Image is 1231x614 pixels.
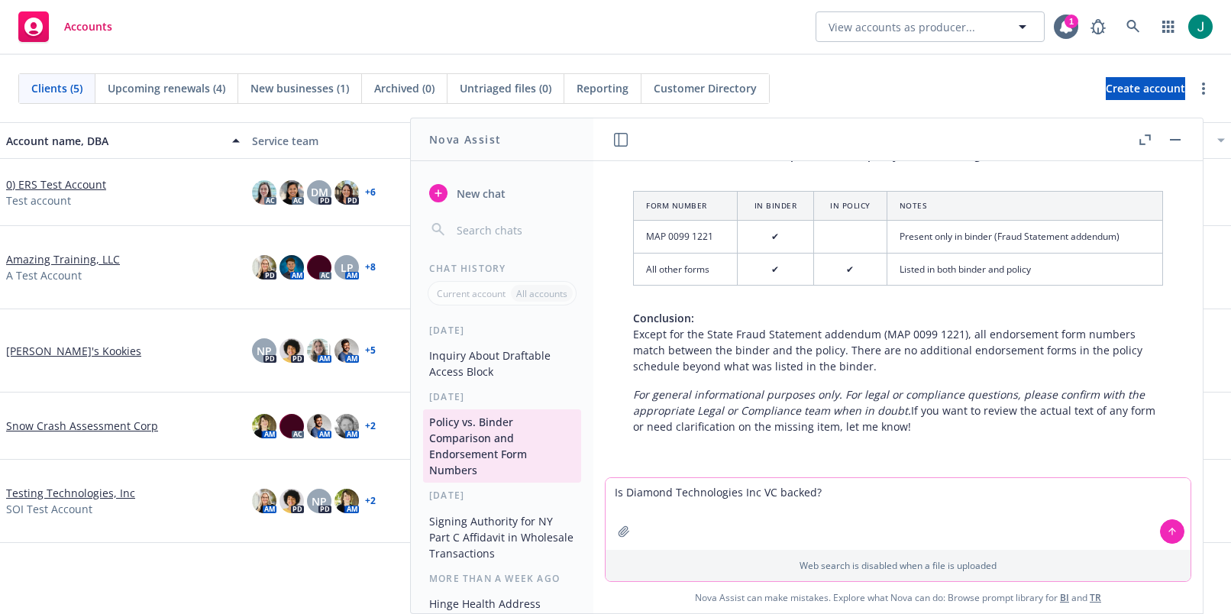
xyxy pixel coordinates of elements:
img: photo [307,338,331,363]
a: more [1194,79,1213,98]
textarea: Is Diamond Technologies Inc VC backed? [606,478,1191,550]
a: BI [1060,591,1069,604]
img: photo [279,255,304,280]
img: photo [334,180,359,205]
span: New chat [454,186,506,202]
img: photo [334,489,359,513]
td: ✔ [738,253,814,285]
span: View accounts as producer... [829,19,975,35]
span: Reporting [577,80,628,96]
span: LP [341,260,354,276]
span: Archived (0) [374,80,435,96]
button: Signing Authority for NY Part C Affidavit in Wholesale Transactions [423,509,581,566]
img: photo [1188,15,1213,39]
a: + 8 [365,263,376,272]
button: Policy vs. Binder Comparison and Endorsement Form Numbers [423,409,581,483]
img: photo [252,180,276,205]
img: photo [307,414,331,438]
span: Nova Assist can make mistakes. Explore what Nova can do: Browse prompt library for and [599,582,1197,613]
div: 1 [1065,15,1078,28]
span: DM [311,184,328,200]
img: photo [252,489,276,513]
td: All other forms [634,253,738,285]
a: Report a Bug [1083,11,1113,42]
em: For general informational purposes only. For legal or compliance questions, please confirm with t... [633,387,1145,418]
a: Snow Crash Assessment Corp [6,418,158,434]
p: All accounts [516,287,567,300]
span: Untriaged files (0) [460,80,551,96]
div: [DATE] [411,489,593,502]
img: photo [279,338,304,363]
button: View accounts as producer... [816,11,1045,42]
span: Customer Directory [654,80,757,96]
a: + 6 [365,188,376,197]
a: Amazing Training, LLC [6,251,120,267]
span: Clients (5) [31,80,82,96]
p: Web search is disabled when a file is uploaded [615,559,1181,572]
img: photo [279,489,304,513]
a: + 2 [365,422,376,431]
span: Accounts [64,21,112,33]
span: NP [312,493,327,509]
p: Current account [437,287,506,300]
a: [PERSON_NAME]'s Kookies [6,343,141,359]
span: Upcoming renewals (4) [108,80,225,96]
td: ✔ [738,221,814,253]
img: photo [307,255,331,280]
span: New businesses (1) [250,80,349,96]
img: photo [279,414,304,438]
div: More than a week ago [411,572,593,585]
th: In Policy [813,192,887,221]
a: Create account [1106,77,1185,100]
button: Service team [246,122,492,159]
button: Inquiry About Draftable Access Block [423,343,581,384]
a: 0) ERS Test Account [6,176,106,192]
span: Test account [6,192,71,208]
div: Chat History [411,262,593,275]
td: ✔ [813,253,887,285]
img: photo [252,414,276,438]
a: Search [1118,11,1149,42]
a: Accounts [12,5,118,48]
td: Present only in binder (Fraud Statement addendum) [887,221,1162,253]
th: Form Number [634,192,738,221]
img: photo [334,414,359,438]
img: photo [334,338,359,363]
div: Account name, DBA [6,133,223,149]
a: + 2 [365,496,376,506]
span: SOI Test Account [6,501,92,517]
a: TR [1090,591,1101,604]
img: photo [279,180,304,205]
span: Create account [1106,74,1185,103]
span: NP [257,343,272,359]
img: photo [252,255,276,280]
td: MAP 0099 1221 [634,221,738,253]
th: In Binder [738,192,814,221]
h1: Nova Assist [429,131,501,147]
a: Testing Technologies, Inc [6,485,135,501]
span: Conclusion: [633,311,694,325]
td: Listed in both binder and policy [887,253,1162,285]
p: Except for the State Fraud Statement addendum (MAP 0099 1221), all endorsement form numbers match... [633,310,1163,374]
div: [DATE] [411,390,593,403]
button: New chat [423,179,581,207]
p: If you want to review the actual text of any form or need clarification on the missing item, let ... [633,386,1163,435]
div: Service team [252,133,486,149]
a: + 5 [365,346,376,355]
span: A Test Account [6,267,82,283]
th: Notes [887,192,1162,221]
a: Switch app [1153,11,1184,42]
div: [DATE] [411,324,593,337]
input: Search chats [454,219,575,241]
